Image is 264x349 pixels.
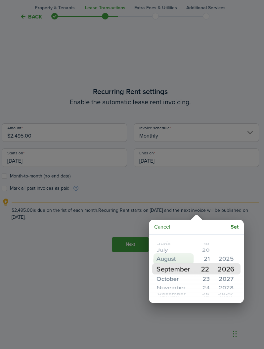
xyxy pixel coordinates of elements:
[212,296,238,297] mbsc-wheel-item: 2030
[154,291,194,296] mbsc-wheel-item: December
[154,241,194,246] mbsc-wheel-item: June
[213,253,240,264] mbsc-wheel-item: 2025
[154,240,194,241] mbsc-wheel-item: May
[194,263,213,275] mbsc-wheel-item: 22
[153,253,194,264] mbsc-wheel-item: August
[194,296,212,297] mbsc-wheel-item: 26
[153,263,194,275] mbsc-wheel-item: September
[212,238,237,300] mbsc-wheel: Year
[152,221,173,233] mbsc-button: Cancel
[194,246,213,254] mbsc-wheel-item: 20
[153,273,194,284] mbsc-wheel-item: October
[153,283,194,292] mbsc-wheel-item: November
[194,283,213,292] mbsc-wheel-item: 24
[154,296,194,297] mbsc-wheel-item: January
[213,263,239,275] mbsc-wheel-item: 2026
[228,221,241,233] mbsc-button: Set
[194,253,213,264] mbsc-wheel-item: 21
[194,241,212,246] mbsc-wheel-item: 19
[212,291,239,296] mbsc-wheel-item: 2029
[155,238,194,300] mbsc-wheel: Month
[194,240,212,241] mbsc-wheel-item: 18
[194,238,212,300] mbsc-wheel: Day
[194,273,213,284] mbsc-wheel-item: 23
[194,291,212,296] mbsc-wheel-item: 25
[213,273,240,284] mbsc-wheel-item: 2027
[153,246,194,254] mbsc-wheel-item: July
[212,283,239,292] mbsc-wheel-item: 2028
